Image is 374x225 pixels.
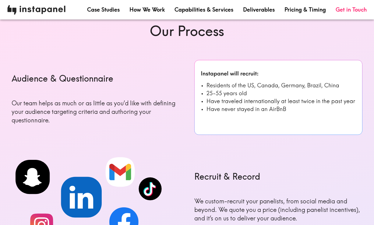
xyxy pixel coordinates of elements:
img: Spreadsheet Export [194,60,362,135]
h6: Recruit & Record [194,171,362,182]
a: Get in Touch [336,6,367,13]
h6: Audience & Questionnaire [12,72,180,84]
img: instapanel [7,5,65,15]
p: We custom-recruit your panelists, from social media and beyond. We quote you a price (including p... [194,197,362,223]
p: Our team helps as much or as little as you’d like with defining your audience targeting criteria ... [12,99,180,125]
h6: Our Process [12,21,362,40]
a: Deliverables [243,6,275,13]
a: Capabilities & Services [175,6,233,13]
a: Pricing & Timing [284,6,326,13]
a: How We Work [129,6,165,13]
a: Case Studies [87,6,120,13]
